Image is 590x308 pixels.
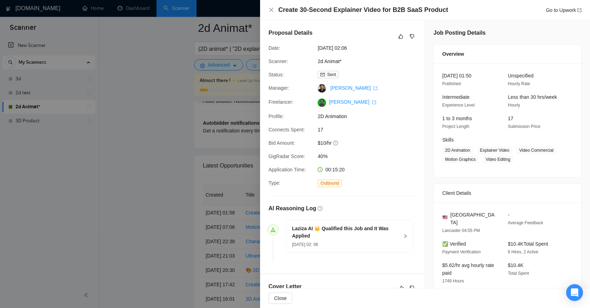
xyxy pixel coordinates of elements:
[320,73,325,77] span: mail
[329,99,376,105] a: [PERSON_NAME] export
[442,228,480,233] span: Lancaster 04:55 PM
[318,152,423,160] span: 40%
[399,285,404,291] span: like
[410,285,415,291] span: dislike
[278,6,448,14] h4: Create 30-Second Explainer Video for B2B SaaS Product
[442,279,464,283] span: 1749 Hours
[398,34,403,39] span: like
[508,116,513,121] span: 17
[408,284,416,292] button: dislike
[442,262,494,276] span: $5.62/hr avg hourly rate paid
[318,139,423,147] span: $10/hr
[274,294,287,302] span: Close
[269,7,274,13] span: close
[269,45,280,51] span: Date:
[292,242,318,247] span: [DATE] 02: 06
[442,94,470,100] span: Intermediate
[508,249,538,254] span: 6 Hires, 2 Active
[508,81,530,86] span: Hourly Rate
[442,241,466,247] span: ✅ Verified
[508,220,543,225] span: Average Feedback
[269,167,306,172] span: Application Time:
[269,99,293,105] span: Freelancer:
[318,112,423,120] span: 2D Animation
[442,116,472,121] span: 1 to 3 months
[397,284,406,292] button: like
[269,204,316,213] h5: AI Reasoning Log
[508,241,548,247] span: $10.4K Total Spent
[269,140,295,146] span: Bid Amount:
[269,293,292,304] button: Close
[442,124,469,129] span: Project Length
[318,126,423,134] span: 17
[269,7,274,13] button: Close
[566,284,583,301] div: Open Intercom Messenger
[318,57,423,65] span: 2d Animat*
[508,94,557,100] span: Less than 30 hrs/week
[450,211,497,226] span: [GEOGRAPHIC_DATA]
[318,44,423,52] span: [DATE] 02:06
[508,262,523,268] span: $10.4K
[333,140,339,146] span: question-circle
[442,73,471,78] span: [DATE] 01:50
[269,29,312,37] h5: Proposal Details
[410,34,415,39] span: dislike
[403,234,407,238] span: right
[508,73,533,78] span: Unspecified
[373,86,378,90] span: export
[271,227,276,232] span: send
[477,146,512,154] span: Explainer Video
[269,72,284,77] span: Status:
[269,127,305,132] span: Connects Spent:
[269,153,305,159] span: GigRadar Score:
[442,81,461,86] span: Published
[269,85,289,91] span: Manager:
[269,114,284,119] span: Profile:
[442,146,473,154] span: 2D Animation
[318,179,342,187] span: Outbound
[516,146,556,154] span: Video Commercial
[508,103,520,108] span: Hourly
[318,98,326,107] img: c1T3nZxrUd1RkhS4DLUca4rnqwClX7qOa_r4YbNVYlNJ3iNw0-Sefa7yicZVM3w7-m
[269,180,280,186] span: Type:
[546,7,582,13] a: Go to Upworkexport
[577,8,582,12] span: export
[442,137,454,143] span: Skills
[442,184,573,203] div: Client Details
[508,124,541,129] span: Submission Price
[433,29,485,37] h5: Job Posting Details
[442,50,464,58] span: Overview
[397,32,405,41] button: like
[442,156,478,163] span: Motion Graphics
[318,167,323,172] span: clock-circle
[408,32,416,41] button: dislike
[442,249,480,254] span: Payment Verification
[483,156,513,163] span: Video Editing
[442,103,475,108] span: Experience Level
[327,72,336,77] span: Sent
[269,282,301,291] h5: Cover Letter
[508,212,510,218] span: -
[443,215,448,220] img: 🇺🇸
[325,167,345,172] span: 00:15:20
[292,225,399,240] h5: Laziza AI 👑 Qualified this Job and It Was Applied
[372,100,376,104] span: export
[330,85,378,91] a: [PERSON_NAME] export
[318,206,323,211] span: question-circle
[508,271,529,276] span: Total Spent
[269,59,288,64] span: Scanner:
